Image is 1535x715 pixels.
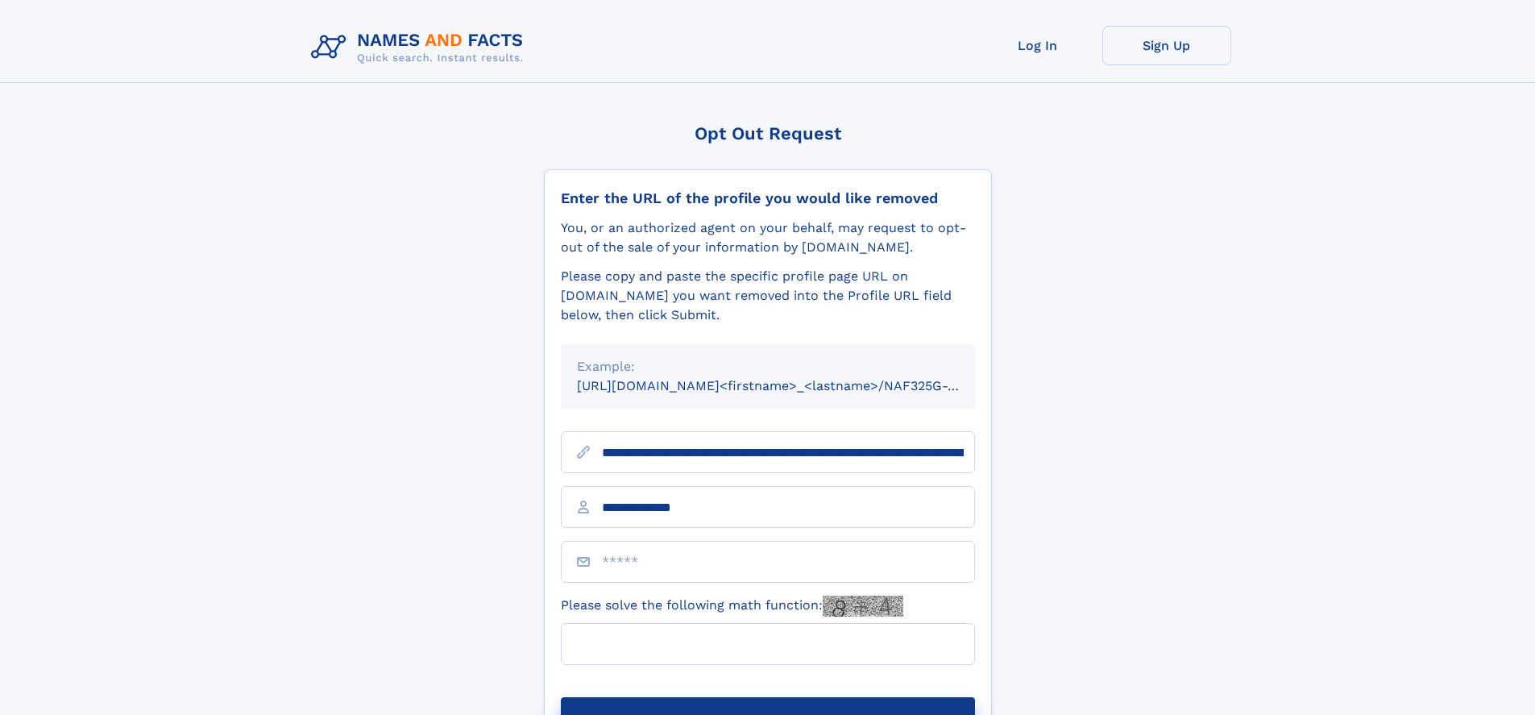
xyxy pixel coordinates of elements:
div: Opt Out Request [544,123,992,143]
label: Please solve the following math function: [561,596,903,617]
div: Please copy and paste the specific profile page URL on [DOMAIN_NAME] you want removed into the Pr... [561,267,975,325]
small: [URL][DOMAIN_NAME]<firstname>_<lastname>/NAF325G-xxxxxxxx [577,378,1006,393]
img: Logo Names and Facts [305,26,537,69]
div: Example: [577,357,959,376]
a: Sign Up [1102,26,1231,65]
div: Enter the URL of the profile you would like removed [561,189,975,207]
a: Log In [973,26,1102,65]
div: You, or an authorized agent on your behalf, may request to opt-out of the sale of your informatio... [561,218,975,257]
